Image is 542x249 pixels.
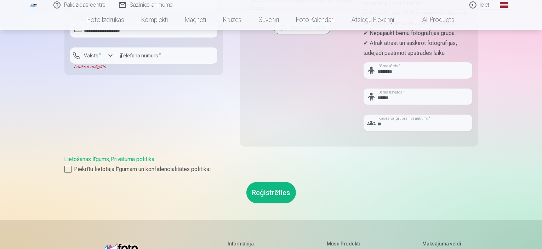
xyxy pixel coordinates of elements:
img: /fa1 [30,3,38,7]
a: Foto kalendāri [287,10,343,30]
div: , [64,155,478,174]
a: Krūzes [215,10,250,30]
a: Atslēgu piekariņi [343,10,403,30]
p: ✔ Nepajaukt bērnu fotogrāfijas grupā [364,28,472,38]
a: Suvenīri [250,10,287,30]
a: All products [403,10,463,30]
a: Foto izdrukas [79,10,133,30]
h5: Informācija [228,240,269,247]
button: Valsts* [70,47,116,64]
h5: Mūsu produkti [327,240,364,247]
h5: Maksājuma veidi [422,240,461,247]
p: ✔ Ātrāk atrast un sašķirot fotogrāfijas, tādējādi paātrinot apstrādes laiku [364,38,472,58]
a: Komplekti [133,10,176,30]
button: Reģistrēties [246,182,296,203]
div: Lauks ir obligāts [70,64,116,69]
label: Piekrītu lietotāja līgumam un konfidencialitātes politikai [64,165,478,174]
label: Valsts [81,52,104,59]
a: Magnēti [176,10,215,30]
a: Lietošanas līgums [64,156,109,163]
a: Privātuma politika [111,156,155,163]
